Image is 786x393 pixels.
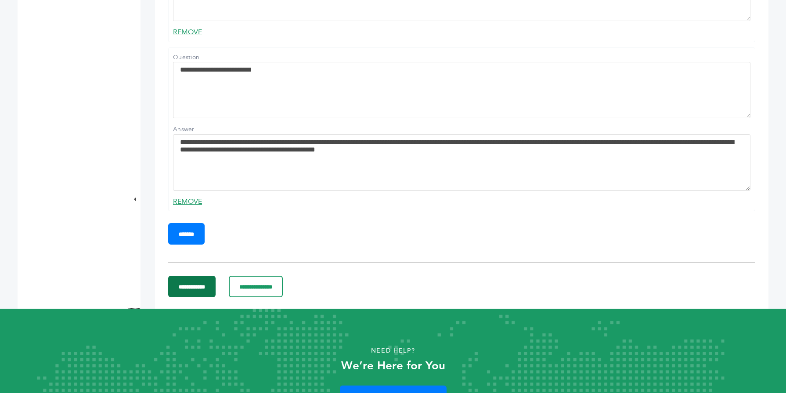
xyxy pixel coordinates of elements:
[173,27,202,37] a: REMOVE
[173,197,202,206] a: REMOVE
[173,53,234,62] label: Question
[173,125,234,134] label: Answer
[40,344,747,357] p: Need Help?
[341,358,445,374] strong: We’re Here for You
